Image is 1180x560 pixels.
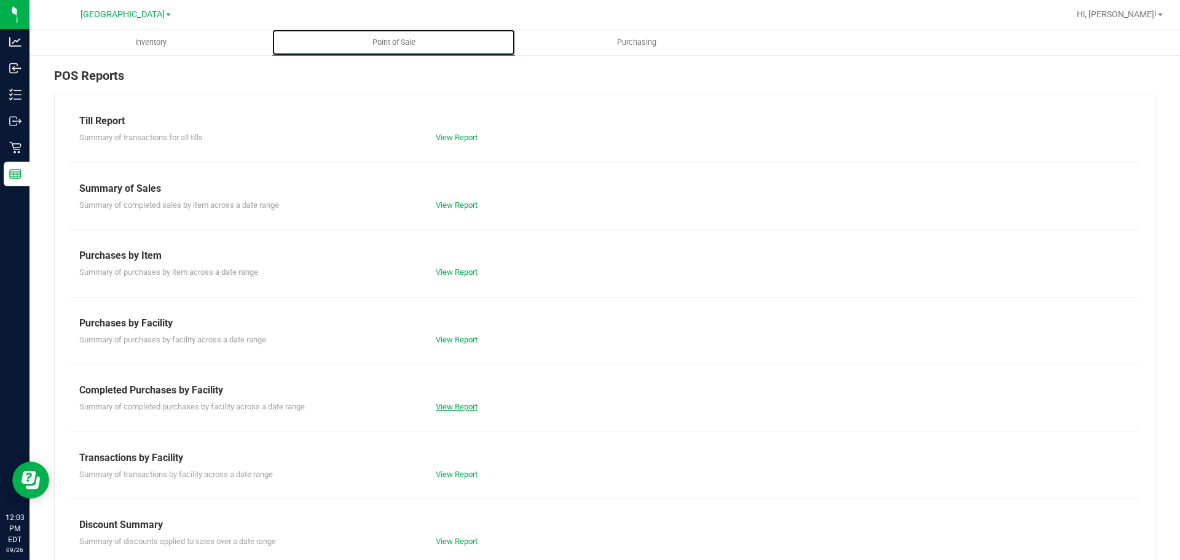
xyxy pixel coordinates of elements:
a: View Report [436,200,478,210]
inline-svg: Analytics [9,36,22,48]
span: Purchasing [600,37,673,48]
a: View Report [436,537,478,546]
div: Till Report [79,114,1130,128]
inline-svg: Inventory [9,89,22,101]
inline-svg: Reports [9,168,22,180]
span: Summary of completed purchases by facility across a date range [79,402,305,411]
span: Summary of purchases by facility across a date range [79,335,266,344]
p: 09/26 [6,545,24,554]
div: Purchases by Facility [79,316,1130,331]
span: Summary of discounts applied to sales over a date range [79,537,276,546]
span: Hi, [PERSON_NAME]! [1077,9,1157,19]
inline-svg: Inbound [9,62,22,74]
a: View Report [436,470,478,479]
a: View Report [436,267,478,277]
a: View Report [436,335,478,344]
a: View Report [436,133,478,142]
span: [GEOGRAPHIC_DATA] [81,9,165,20]
span: Summary of transactions by facility across a date range [79,470,273,479]
div: Discount Summary [79,518,1130,532]
p: 12:03 PM EDT [6,512,24,545]
a: Inventory [29,30,272,55]
iframe: Resource center [12,462,49,499]
a: View Report [436,402,478,411]
div: Purchases by Item [79,248,1130,263]
a: Point of Sale [272,30,515,55]
div: Completed Purchases by Facility [79,383,1130,398]
span: Inventory [119,37,183,48]
inline-svg: Outbound [9,115,22,127]
span: Summary of completed sales by item across a date range [79,200,279,210]
span: Summary of purchases by item across a date range [79,267,258,277]
span: Point of Sale [356,37,432,48]
div: POS Reports [54,66,1155,95]
a: Purchasing [515,30,758,55]
inline-svg: Retail [9,141,22,154]
span: Summary of transactions for all tills [79,133,203,142]
div: Transactions by Facility [79,451,1130,465]
div: Summary of Sales [79,181,1130,196]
